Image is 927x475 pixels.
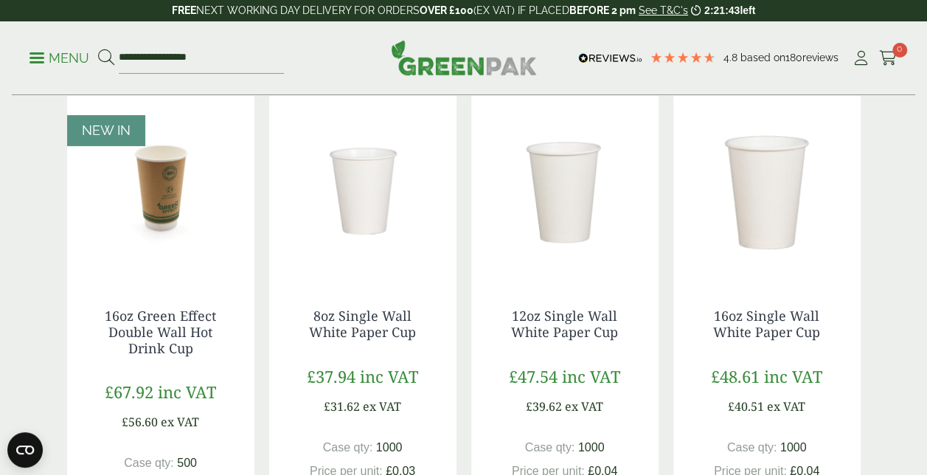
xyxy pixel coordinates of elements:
span: £67.92 [105,381,153,403]
span: £48.61 [711,365,760,387]
a: 0 [879,47,898,69]
button: Open CMP widget [7,432,43,468]
i: Cart [879,51,898,66]
a: 16oz Green Effect Double Wall Hot Drink Cup [105,307,216,356]
span: 4.8 [723,52,740,63]
span: ex VAT [161,414,199,430]
img: DSC_9763a [471,94,659,279]
img: REVIEWS.io [578,53,642,63]
span: Case qty: [124,457,174,469]
span: £31.62 [324,398,360,415]
span: inc VAT [158,381,216,403]
a: Menu [29,49,89,64]
span: ex VAT [363,398,401,415]
p: Menu [29,49,89,67]
img: GreenPak Supplies [391,40,537,75]
span: 0 [892,43,907,58]
span: left [740,4,755,16]
i: My Account [852,51,870,66]
span: ex VAT [767,398,805,415]
span: Based on [740,52,785,63]
strong: BEFORE 2 pm [569,4,636,16]
span: Case qty: [727,441,777,454]
span: 1000 [780,441,807,454]
a: 12oz Single Wall White Paper Cup [511,307,618,341]
span: £47.54 [509,365,558,387]
span: 2:21:43 [704,4,740,16]
span: reviews [802,52,839,63]
span: inc VAT [360,365,418,387]
span: inc VAT [764,365,822,387]
span: £37.94 [307,365,355,387]
img: 8oz Single Wall White Paper Cup-0 [269,94,456,279]
span: Case qty: [525,441,575,454]
span: NEW IN [82,122,131,138]
span: 1000 [376,441,403,454]
div: 4.78 Stars [650,51,716,64]
span: £56.60 [122,414,158,430]
a: 16oz Single Wall White Paper Cup [713,307,820,341]
span: 500 [177,457,197,469]
strong: FREE [172,4,196,16]
span: ex VAT [565,398,603,415]
a: See T&C's [639,4,688,16]
span: £40.51 [728,398,764,415]
strong: OVER £100 [420,4,473,16]
span: 180 [785,52,802,63]
span: Case qty: [323,441,373,454]
img: 16oz Green Effect Double Wall Hot Drink cup [67,94,254,279]
span: £39.62 [526,398,562,415]
a: 8oz Single Wall White Paper Cup [309,307,416,341]
span: inc VAT [562,365,620,387]
span: 1000 [578,441,605,454]
img: 16oz Single Wall White Paper Cup-0 [673,94,861,279]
